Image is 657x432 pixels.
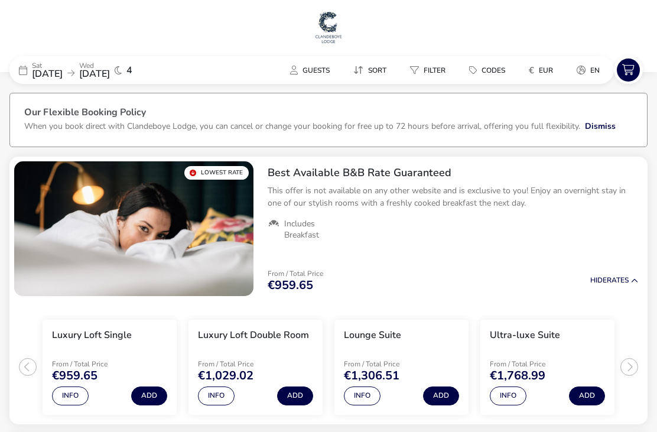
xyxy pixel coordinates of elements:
button: Info [198,386,235,405]
span: Filter [424,66,445,75]
button: Info [52,386,89,405]
swiper-slide: 3 / 4 [328,315,474,420]
button: €EUR [519,61,562,79]
div: Best Available B&B Rate GuaranteedThis offer is not available on any other website and is exclusi... [258,157,648,250]
button: Guests [281,61,339,79]
button: Add [277,386,313,405]
swiper-slide: 1 / 4 [37,315,183,420]
button: Add [131,386,167,405]
span: [DATE] [79,67,110,80]
span: €1,768.99 [490,370,545,382]
naf-pibe-menu-bar-item: €EUR [519,61,567,79]
img: Main Website [314,9,343,45]
span: Guests [303,66,330,75]
button: Info [490,386,526,405]
span: en [590,66,600,75]
naf-pibe-menu-bar-item: en [567,61,614,79]
button: en [567,61,609,79]
swiper-slide: 2 / 4 [183,315,328,420]
p: From / Total Price [198,360,309,368]
h3: Luxury Loft Double Room [198,329,309,342]
span: €1,306.51 [344,370,399,382]
p: From / Total Price [268,270,323,277]
span: Includes Breakfast [284,219,351,240]
button: Add [569,386,605,405]
button: HideRates [590,277,638,284]
button: Add [423,386,459,405]
p: From / Total Price [52,360,153,368]
p: From / Total Price [344,360,455,368]
span: Codes [482,66,505,75]
naf-pibe-menu-bar-item: Guests [281,61,344,79]
button: Sort [344,61,396,79]
span: €1,029.02 [198,370,253,382]
h3: Lounge Suite [344,329,401,342]
p: This offer is not available on any other website and is exclusive to you! Enjoy an overnight stay... [268,184,638,209]
div: Sat[DATE]Wed[DATE]4 [9,56,187,84]
button: Filter [401,61,455,79]
h3: Luxury Loft Single [52,329,132,342]
button: Dismiss [585,120,616,132]
p: From / Total Price [490,360,601,368]
swiper-slide: 4 / 4 [474,315,620,420]
button: Info [344,386,380,405]
span: €959.65 [52,370,97,382]
p: When you book direct with Clandeboye Lodge, you can cancel or change your booking for free up to ... [24,121,580,132]
span: EUR [539,66,553,75]
span: Hide [590,275,607,285]
p: Wed [79,62,110,69]
h3: Ultra-luxe Suite [490,329,560,342]
naf-pibe-menu-bar-item: Codes [460,61,519,79]
h2: Best Available B&B Rate Guaranteed [268,166,638,180]
naf-pibe-menu-bar-item: Sort [344,61,401,79]
naf-pibe-menu-bar-item: Filter [401,61,460,79]
div: Lowest Rate [184,166,249,180]
button: Codes [460,61,515,79]
swiper-slide: 1 / 1 [14,161,253,296]
p: Sat [32,62,63,69]
span: [DATE] [32,67,63,80]
span: €959.65 [268,280,313,291]
span: Sort [368,66,386,75]
h3: Our Flexible Booking Policy [24,108,633,120]
i: € [529,64,534,76]
span: 4 [126,66,132,75]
